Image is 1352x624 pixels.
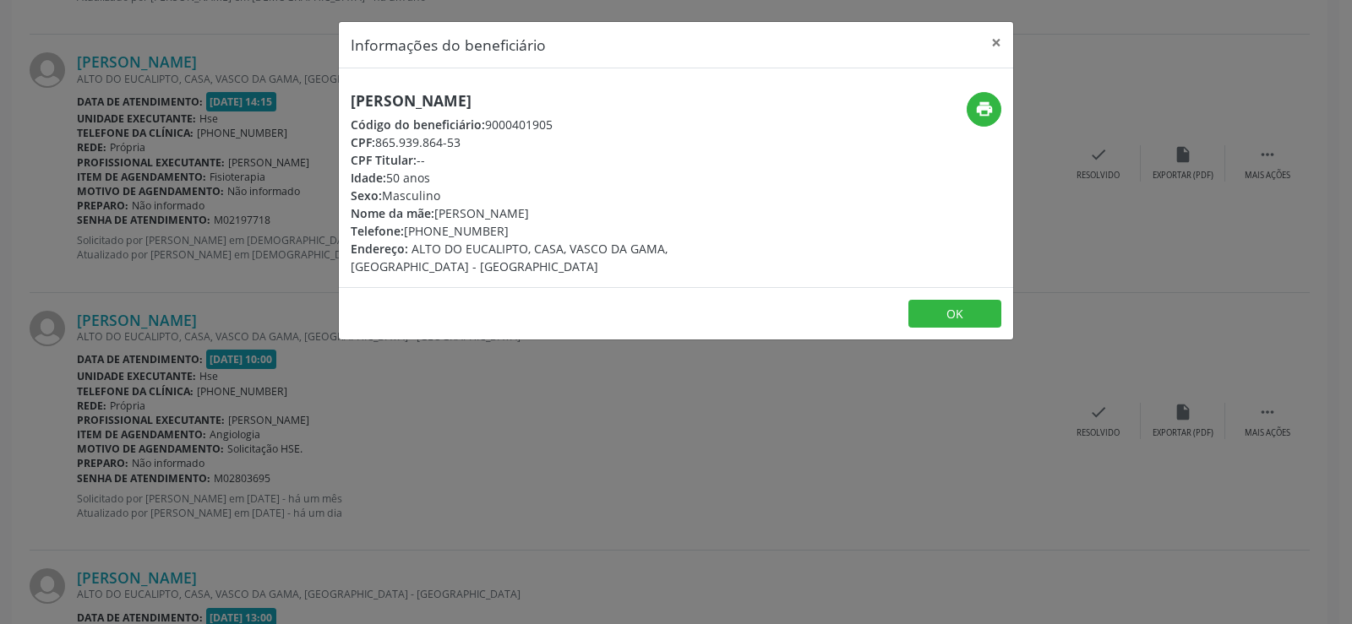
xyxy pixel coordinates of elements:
span: Nome da mãe: [351,205,434,221]
span: Sexo: [351,187,382,203]
button: OK [908,300,1001,328]
div: [PHONE_NUMBER] [351,222,777,240]
span: CPF: [351,134,375,150]
div: [PERSON_NAME] [351,204,777,222]
h5: Informações do beneficiário [351,34,546,56]
span: Código do beneficiário: [351,117,485,133]
div: Masculino [351,187,777,204]
span: Endereço: [351,241,408,257]
button: print [967,92,1001,127]
h5: [PERSON_NAME] [351,92,777,110]
span: Telefone: [351,223,404,239]
div: 50 anos [351,169,777,187]
i: print [975,100,994,118]
span: Idade: [351,170,386,186]
span: CPF Titular: [351,152,417,168]
div: 9000401905 [351,116,777,133]
div: 865.939.864-53 [351,133,777,151]
span: ALTO DO EUCALIPTO, CASA, VASCO DA GAMA, [GEOGRAPHIC_DATA] - [GEOGRAPHIC_DATA] [351,241,668,274]
div: -- [351,151,777,169]
button: Close [979,22,1013,63]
